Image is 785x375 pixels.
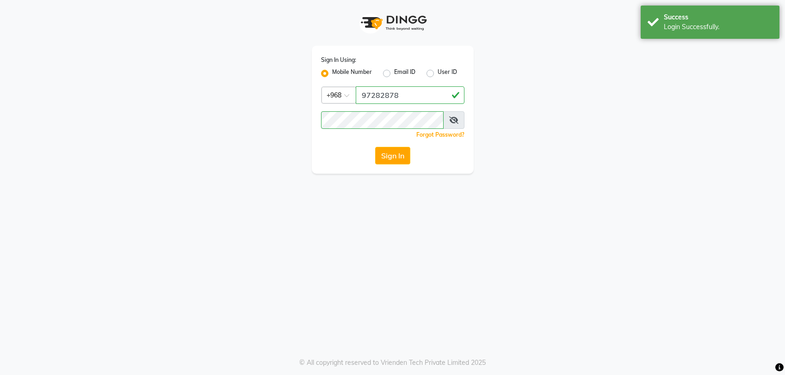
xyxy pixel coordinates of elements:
button: Sign In [375,147,410,164]
input: Username [356,86,464,104]
label: Sign In Using: [321,56,356,64]
img: logo1.svg [356,9,430,36]
div: Success [664,12,773,22]
div: Login Successfully. [664,22,773,32]
input: Username [321,111,444,129]
a: Forgot Password? [416,131,464,138]
label: User ID [438,68,457,79]
label: Email ID [394,68,415,79]
label: Mobile Number [332,68,372,79]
